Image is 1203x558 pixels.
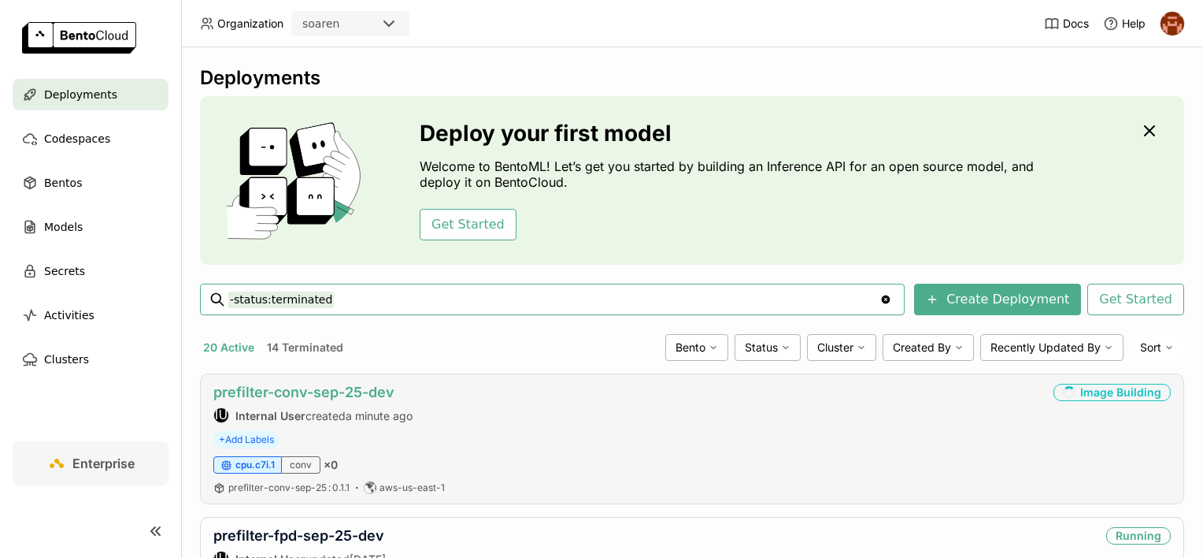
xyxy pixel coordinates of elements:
[1160,12,1184,35] img: h0akoisn5opggd859j2zve66u2a2
[990,340,1101,355] span: Recently Updated By
[1130,334,1184,361] div: Sort
[22,22,136,54] img: logo
[44,129,110,148] span: Codespaces
[213,407,413,423] div: created
[13,167,168,199] a: Bentos
[420,158,1042,190] p: Welcome to BentoML! Let’s get you started by building an Inference API for an open source model, ...
[217,17,283,31] span: Organization
[200,66,1184,90] div: Deployments
[893,340,951,355] span: Created By
[420,209,516,240] button: Get Started
[13,299,168,331] a: Activities
[1060,384,1079,402] i: loading
[1087,284,1184,315] button: Get Started
[1053,384,1171,401] div: Image Building
[745,340,778,355] span: Status
[44,173,82,192] span: Bentos
[1103,16,1146,32] div: Help
[302,16,339,32] div: soaren
[13,344,168,375] a: Clusters
[44,218,83,236] span: Models
[817,340,853,355] span: Cluster
[235,459,275,471] span: cpu.c7i.1
[883,334,974,361] div: Created By
[44,350,89,369] span: Clusters
[228,482,350,493] span: prefilter-conv-sep-25 0.1.1
[1106,527,1171,545] div: Running
[379,482,445,494] span: aws-us-east-1
[213,527,384,544] a: prefilter-fpd-sep-25-dev
[13,211,168,243] a: Models
[44,262,85,281] span: Secrets
[807,334,876,361] div: Cluster
[346,409,413,422] span: a minute ago
[200,337,257,358] button: 20 Active
[44,85,117,104] span: Deployments
[665,334,728,361] div: Bento
[213,431,279,448] span: +Add Labels
[235,409,305,422] strong: Internal User
[1140,340,1161,355] span: Sort
[1044,16,1089,32] a: Docs
[44,306,94,325] span: Activities
[13,441,168,485] a: Enterprise
[328,482,331,493] span: :
[324,458,338,472] span: × 0
[282,456,320,474] div: conv
[214,408,228,422] div: IU
[420,121,1042,146] h3: Deploy your first model
[13,255,168,287] a: Secrets
[980,334,1123,361] div: Recently Updated By
[228,287,879,312] input: Search
[879,293,892,306] svg: Clear value
[914,284,1081,315] button: Create Deployment
[213,384,394,400] a: prefilter-conv-sep-25-dev
[676,340,705,355] span: Bento
[228,482,350,494] a: prefilter-conv-sep-25:0.1.1
[213,121,382,240] img: cover onboarding
[735,334,801,361] div: Status
[341,17,342,32] input: Selected soaren.
[72,456,135,471] span: Enterprise
[264,337,346,358] button: 14 Terminated
[1063,17,1089,31] span: Docs
[213,407,229,423] div: Internal User
[13,123,168,154] a: Codespaces
[13,79,168,110] a: Deployments
[1122,17,1146,31] span: Help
